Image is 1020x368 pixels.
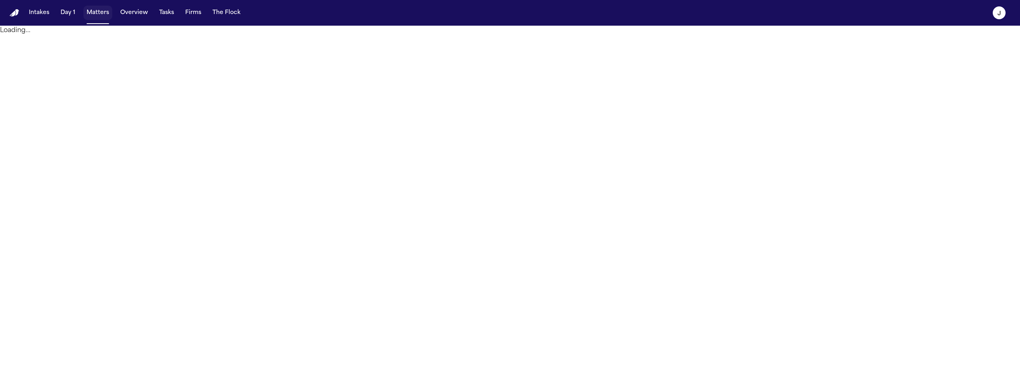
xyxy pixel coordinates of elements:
[57,6,79,20] button: Day 1
[83,6,112,20] button: Matters
[10,9,19,17] a: Home
[209,6,244,20] button: The Flock
[26,6,53,20] button: Intakes
[10,9,19,17] img: Finch Logo
[182,6,204,20] button: Firms
[156,6,177,20] button: Tasks
[117,6,151,20] button: Overview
